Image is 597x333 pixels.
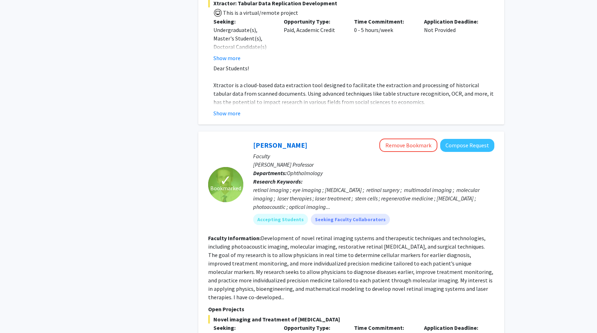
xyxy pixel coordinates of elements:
[213,324,273,332] p: Seeking:
[213,82,494,105] span: Xtractor is a cloud-based data extraction tool designed to facilitate the extraction and processi...
[424,324,484,332] p: Application Deadline:
[424,17,484,26] p: Application Deadline:
[419,17,489,62] div: Not Provided
[349,17,419,62] div: 0 - 5 hours/week
[253,214,308,225] mat-chip: Accepting Students
[253,186,494,211] div: retinal imaging ; eye imaging ; [MEDICAL_DATA] ; retinal surgery ; multimodal imaging ; molecular...
[278,17,349,62] div: Paid, Academic Credit
[208,315,494,324] span: Novel imaging and Treatment of [MEDICAL_DATA]
[213,17,273,26] p: Seeking:
[311,214,390,225] mat-chip: Seeking Faculty Collaborators
[213,65,249,72] span: Dear Students!
[253,169,287,177] b: Departments:
[287,169,323,177] span: Ophthalmology
[213,109,240,117] button: Show more
[253,178,303,185] b: Research Keywords:
[354,17,414,26] p: Time Commitment:
[5,301,30,328] iframe: Chat
[253,160,494,169] p: [PERSON_NAME] Professor
[284,17,344,26] p: Opportunity Type:
[440,139,494,152] button: Compose Request to Yannis Paulus
[222,9,298,16] span: This is a virtual/remote project
[253,152,494,160] p: Faculty
[284,324,344,332] p: Opportunity Type:
[354,324,414,332] p: Time Commitment:
[213,54,240,62] button: Show more
[220,177,232,184] span: ✓
[208,235,261,242] b: Faculty Information:
[253,141,307,149] a: [PERSON_NAME]
[210,184,241,192] span: Bookmarked
[208,305,494,313] p: Open Projects
[379,139,437,152] button: Remove Bookmark
[208,235,493,301] fg-read-more: Development of novel retinal imaging systems and therapeutic techniques and technologies, includi...
[213,26,273,68] div: Undergraduate(s), Master's Student(s), Doctoral Candidate(s) (PhD, MD, DMD, PharmD, etc.)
